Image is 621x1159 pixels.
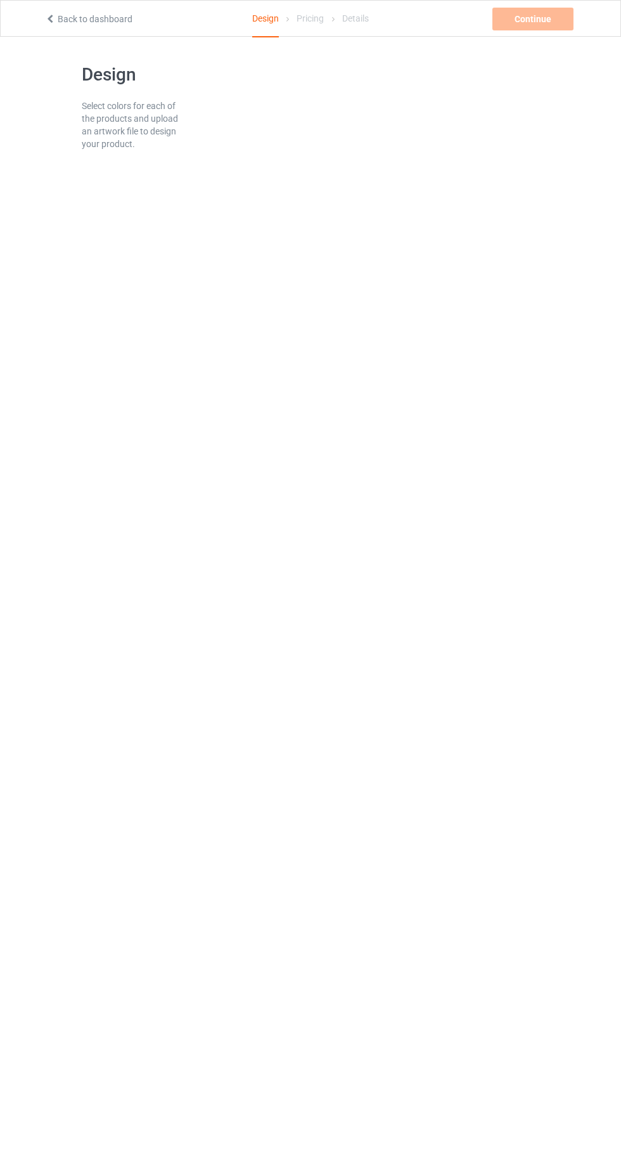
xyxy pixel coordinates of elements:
[342,1,369,36] div: Details
[82,100,183,150] div: Select colors for each of the products and upload an artwork file to design your product.
[297,1,324,36] div: Pricing
[252,1,279,37] div: Design
[45,14,132,24] a: Back to dashboard
[82,63,183,86] h1: Design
